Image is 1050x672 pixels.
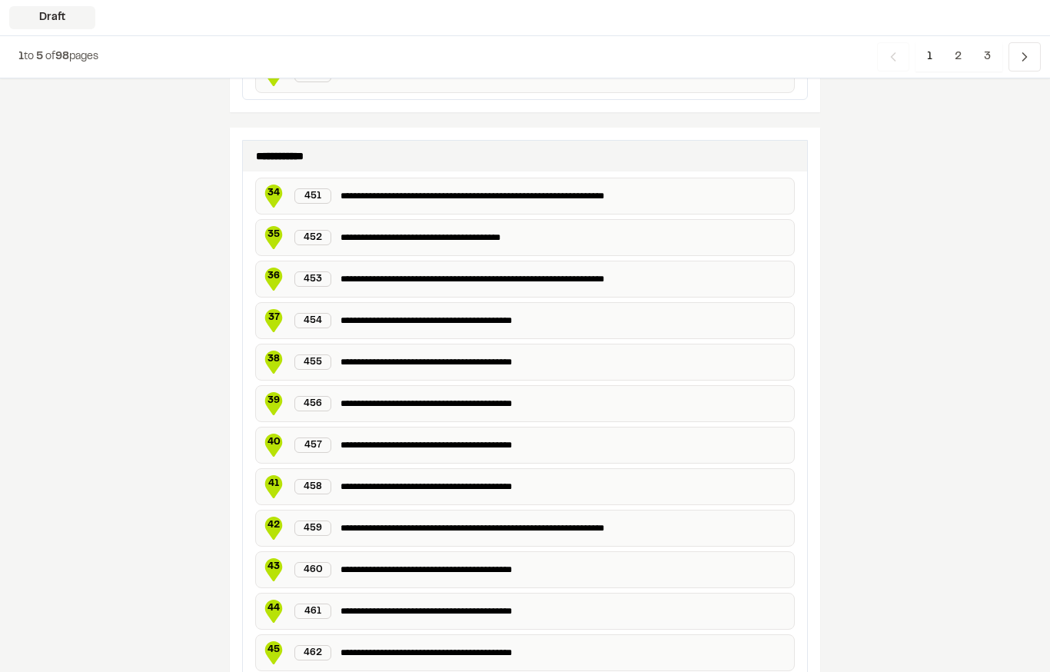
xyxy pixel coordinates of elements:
[262,394,285,408] span: 39
[294,396,331,411] div: 456
[294,313,331,328] div: 454
[294,521,331,536] div: 459
[294,230,331,245] div: 452
[294,354,331,370] div: 455
[262,228,285,241] span: 35
[55,52,69,62] span: 98
[262,477,285,491] span: 41
[294,562,331,577] div: 460
[262,269,285,283] span: 36
[18,52,24,62] span: 1
[262,518,285,532] span: 42
[972,42,1002,72] span: 3
[294,188,331,204] div: 451
[262,601,285,615] span: 44
[262,352,285,366] span: 38
[36,52,43,62] span: 5
[262,435,285,449] span: 40
[262,560,285,574] span: 43
[18,48,98,65] p: to of pages
[294,645,331,660] div: 462
[943,42,973,72] span: 2
[915,42,944,72] span: 1
[262,643,285,657] span: 45
[9,6,95,29] div: Draft
[294,437,331,453] div: 457
[262,311,285,324] span: 37
[877,42,1041,72] nav: Navigation
[294,604,331,619] div: 461
[262,186,285,200] span: 34
[294,271,331,287] div: 453
[294,479,331,494] div: 458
